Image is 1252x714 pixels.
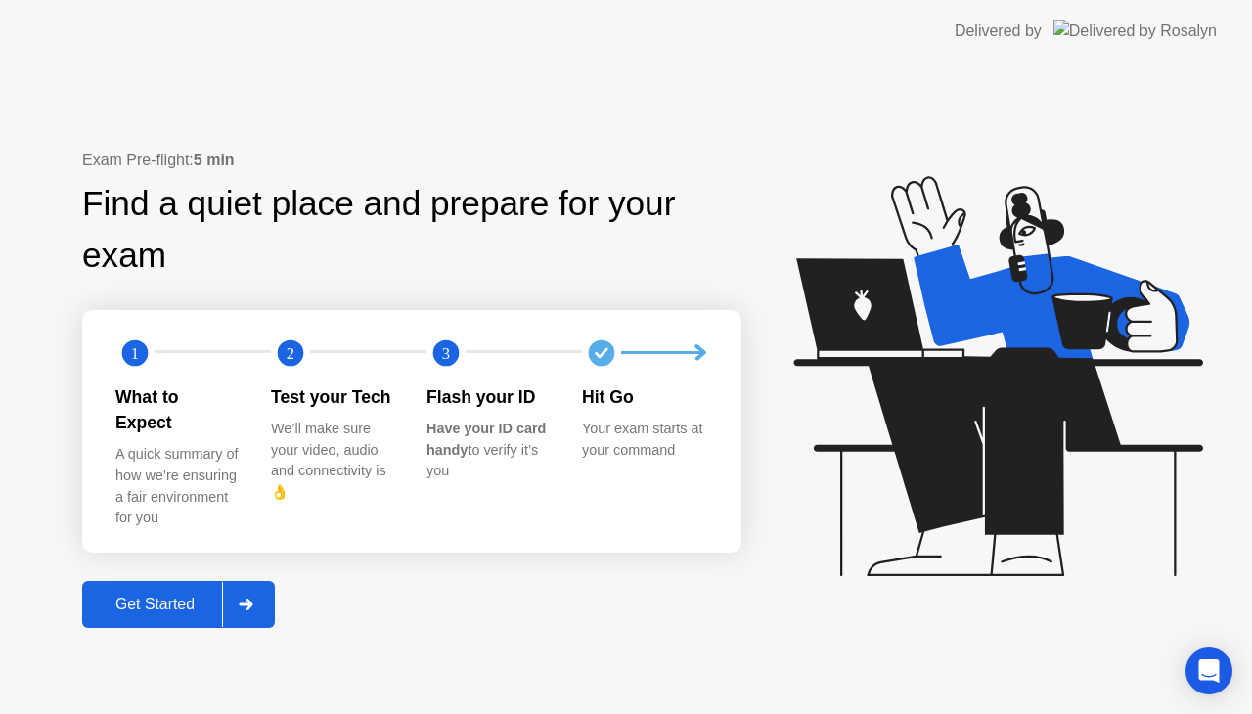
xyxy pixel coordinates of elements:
div: We’ll make sure your video, audio and connectivity is 👌 [271,419,395,503]
div: Get Started [88,596,222,613]
div: Test your Tech [271,384,395,410]
div: Find a quiet place and prepare for your exam [82,178,741,282]
div: A quick summary of how we’re ensuring a fair environment for you [115,444,240,528]
div: Your exam starts at your command [582,419,706,461]
div: What to Expect [115,384,240,436]
div: Flash your ID [426,384,551,410]
b: Have your ID card handy [426,421,546,458]
text: 1 [131,343,139,362]
div: Hit Go [582,384,706,410]
text: 3 [442,343,450,362]
div: to verify it’s you [426,419,551,482]
div: Delivered by [955,20,1042,43]
b: 5 min [194,152,235,168]
img: Delivered by Rosalyn [1053,20,1217,42]
div: Exam Pre-flight: [82,149,741,172]
button: Get Started [82,581,275,628]
text: 2 [287,343,294,362]
div: Open Intercom Messenger [1185,647,1232,694]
